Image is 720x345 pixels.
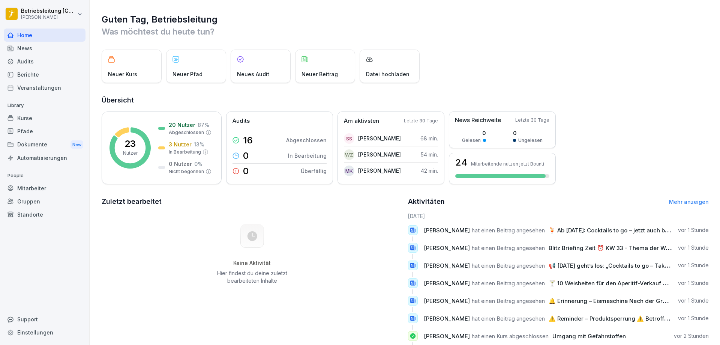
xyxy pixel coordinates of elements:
p: Mitarbeitende nutzen jetzt Bounti [471,161,544,167]
span: hat einen Beitrag angesehen [472,297,545,304]
h2: Zuletzt bearbeitet [102,196,403,207]
p: vor 1 Stunde [678,244,709,252]
a: Standorte [4,208,85,221]
p: 0 Nutzer [169,160,192,168]
p: Audits [232,117,250,125]
p: [PERSON_NAME] [21,15,76,20]
p: Was möchtest du heute tun? [102,26,709,38]
h6: [DATE] [408,212,709,220]
p: News Reichweite [455,116,501,125]
p: 0 [243,151,249,160]
a: Mitarbeiter [4,182,85,195]
p: 54 min. [421,151,438,158]
p: Neuer Beitrag [301,70,338,78]
p: 87 % [198,121,209,129]
a: Einstellungen [4,326,85,339]
span: hat einen Beitrag angesehen [472,315,545,322]
p: vor 1 Stunde [678,226,709,234]
p: Nutzer [123,150,138,157]
span: [PERSON_NAME] [424,315,470,322]
a: Veranstaltungen [4,81,85,94]
p: 20 Nutzer [169,121,195,129]
p: Letzte 30 Tage [515,117,549,124]
a: News [4,42,85,55]
p: 0 [513,129,543,137]
p: Neuer Kurs [108,70,137,78]
div: Support [4,313,85,326]
p: [PERSON_NAME] [358,167,401,175]
p: Hier findest du deine zuletzt bearbeiteten Inhalte [214,270,290,285]
p: [PERSON_NAME] [358,134,401,142]
span: [PERSON_NAME] [424,262,470,269]
a: Mehr anzeigen [669,199,709,205]
p: vor 2 Stunden [674,332,709,340]
span: [PERSON_NAME] [424,297,470,304]
p: 0 [243,167,249,176]
span: hat einen Beitrag angesehen [472,227,545,234]
p: 68 min. [420,134,438,142]
h1: Guten Tag, Betriebsleitung [102,14,709,26]
p: vor 1 Stunde [678,315,709,322]
a: DokumenteNew [4,138,85,152]
p: Überfällig [301,167,327,175]
p: [PERSON_NAME] [358,151,401,158]
p: People [4,170,85,182]
p: 23 [124,139,136,148]
div: New [70,140,83,149]
p: 16 [243,136,253,145]
p: 3 Nutzer [169,140,192,148]
span: [PERSON_NAME] [424,280,470,287]
p: In Bearbeitung [288,152,327,160]
span: [PERSON_NAME] [424,333,470,340]
span: hat einen Beitrag angesehen [472,262,545,269]
a: Gruppen [4,195,85,208]
p: Neues Audit [237,70,269,78]
p: 0 % [194,160,202,168]
h5: Keine Aktivität [214,260,290,267]
span: hat einen Beitrag angesehen [472,280,545,287]
p: 0 [462,129,486,137]
span: Umgang mit Gefahrstoffen [552,333,626,340]
p: Datei hochladen [366,70,409,78]
a: Kurse [4,111,85,125]
span: hat einen Kurs abgeschlossen [472,333,549,340]
span: [PERSON_NAME] [424,227,470,234]
p: Nicht begonnen [169,168,204,175]
p: Abgeschlossen [169,129,204,136]
h2: Aktivitäten [408,196,445,207]
p: Library [4,99,85,111]
div: WZ [344,149,354,160]
p: In Bearbeitung [169,149,201,155]
p: vor 1 Stunde [678,279,709,287]
a: Berichte [4,68,85,81]
p: Neuer Pfad [172,70,202,78]
p: Gelesen [462,137,481,144]
div: Dokumente [4,138,85,152]
p: 13 % [194,140,204,148]
p: vor 1 Stunde [678,297,709,304]
p: Betriebsleitung [GEOGRAPHIC_DATA] [21,8,76,14]
p: Abgeschlossen [286,136,327,144]
a: Home [4,29,85,42]
p: vor 1 Stunde [678,262,709,269]
h2: Übersicht [102,95,709,105]
p: Letzte 30 Tage [404,118,438,124]
a: Pfade [4,125,85,138]
a: Audits [4,55,85,68]
h3: 24 [455,158,467,167]
p: Am aktivsten [344,117,379,125]
p: 42 min. [421,167,438,175]
a: Automatisierungen [4,151,85,164]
